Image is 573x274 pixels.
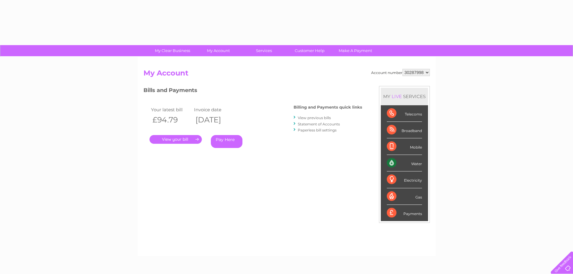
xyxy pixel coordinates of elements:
a: Paperless bill settings [298,128,337,132]
a: . [149,135,202,144]
a: Make A Payment [331,45,380,56]
div: Telecoms [387,105,422,122]
div: Water [387,155,422,171]
div: Account number [371,69,430,76]
div: MY SERVICES [381,88,428,105]
div: LIVE [390,94,403,99]
h4: Billing and Payments quick links [294,105,362,109]
div: Broadband [387,122,422,138]
td: Invoice date [193,106,236,114]
a: My Clear Business [148,45,197,56]
a: My Account [193,45,243,56]
h2: My Account [143,69,430,80]
div: Mobile [387,138,422,155]
div: Electricity [387,171,422,188]
td: Your latest bill [149,106,193,114]
a: Services [239,45,289,56]
div: Payments [387,205,422,221]
th: [DATE] [193,114,236,126]
div: Gas [387,188,422,205]
a: Statement of Accounts [298,122,340,126]
th: £94.79 [149,114,193,126]
h3: Bills and Payments [143,86,362,97]
a: View previous bills [298,115,331,120]
a: Customer Help [285,45,334,56]
a: Pay Here [211,135,242,148]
